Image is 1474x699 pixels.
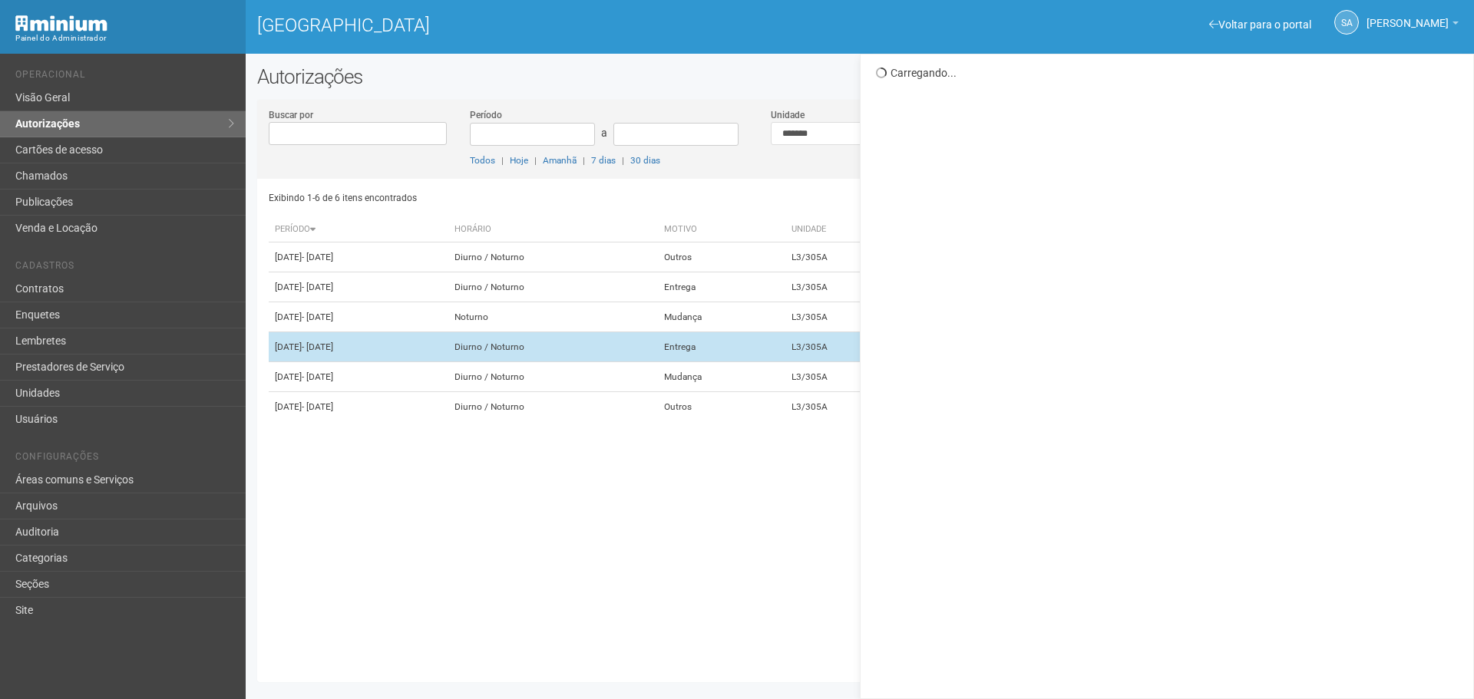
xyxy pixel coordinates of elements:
img: Minium [15,15,107,31]
td: [DATE] [269,362,448,392]
td: L3/305A [785,272,909,302]
td: L3/305A [785,302,909,332]
td: Mudança [658,362,785,392]
th: Período [269,217,448,242]
td: Noturno [448,302,658,332]
td: Outros [658,392,785,422]
td: [DATE] [269,272,448,302]
span: a [601,127,607,139]
td: [DATE] [269,392,448,422]
th: Horário [448,217,658,242]
span: - [DATE] [302,312,333,322]
a: Voltar para o portal [1209,18,1311,31]
a: [PERSON_NAME] [1367,19,1459,31]
span: - [DATE] [302,371,333,382]
td: L3/305A [785,242,909,272]
span: | [501,155,504,166]
a: SA [1334,10,1359,35]
a: 30 dias [630,155,660,166]
a: Todos [470,155,495,166]
span: - [DATE] [302,401,333,412]
td: Diurno / Noturno [448,392,658,422]
th: Motivo [658,217,785,242]
td: L3/305A [785,392,909,422]
h2: Autorizações [257,65,1462,88]
td: Entrega [658,332,785,362]
span: - [DATE] [302,252,333,262]
h1: [GEOGRAPHIC_DATA] [257,15,848,35]
div: Painel do Administrador [15,31,234,45]
a: Amanhã [543,155,577,166]
span: Silvio Anjos [1367,2,1449,29]
label: Unidade [771,108,805,122]
td: Diurno / Noturno [448,362,658,392]
div: Exibindo 1-6 de 6 itens encontrados [269,186,856,209]
span: | [622,155,624,166]
li: Operacional [15,69,234,85]
label: Buscar por [269,108,313,122]
div: Carregando... [876,66,1462,80]
td: L3/305A [785,332,909,362]
td: L3/305A [785,362,909,392]
td: Diurno / Noturno [448,242,658,272]
span: - [DATE] [302,341,333,352]
span: | [534,155,537,166]
a: Hoje [510,155,528,166]
td: Mudança [658,302,785,332]
td: Entrega [658,272,785,302]
span: | [583,155,585,166]
td: [DATE] [269,242,448,272]
li: Configurações [15,451,234,467]
td: Diurno / Noturno [448,272,658,302]
label: Período [470,108,502,122]
td: Diurno / Noturno [448,332,658,362]
li: Cadastros [15,260,234,276]
td: [DATE] [269,332,448,362]
td: [DATE] [269,302,448,332]
th: Unidade [785,217,909,242]
a: 7 dias [591,155,616,166]
span: - [DATE] [302,282,333,292]
td: Outros [658,242,785,272]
